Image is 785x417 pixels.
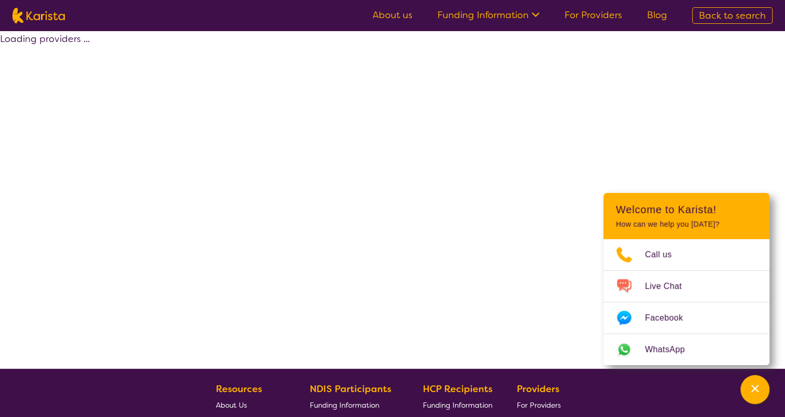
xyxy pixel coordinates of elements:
a: About Us [216,397,285,413]
span: Funding Information [423,400,492,410]
span: Live Chat [645,279,694,294]
a: Funding Information [423,397,492,413]
img: Karista logo [12,8,65,23]
span: Funding Information [310,400,379,410]
span: Call us [645,247,684,262]
a: For Providers [564,9,622,21]
span: Back to search [699,9,766,22]
span: For Providers [517,400,561,410]
b: Resources [216,383,262,395]
div: Channel Menu [603,193,769,365]
span: WhatsApp [645,342,697,357]
a: Back to search [692,7,773,24]
a: For Providers [517,397,565,413]
b: Providers [517,383,559,395]
b: HCP Recipients [423,383,492,395]
a: Blog [647,9,667,21]
a: Funding Information [310,397,399,413]
b: NDIS Participants [310,383,391,395]
span: About Us [216,400,247,410]
a: About us [373,9,412,21]
span: Facebook [645,310,695,326]
a: Funding Information [437,9,540,21]
ul: Choose channel [603,239,769,365]
a: Web link opens in a new tab. [603,334,769,365]
h2: Welcome to Karista! [616,203,757,216]
button: Channel Menu [740,375,769,404]
p: How can we help you [DATE]? [616,220,757,229]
